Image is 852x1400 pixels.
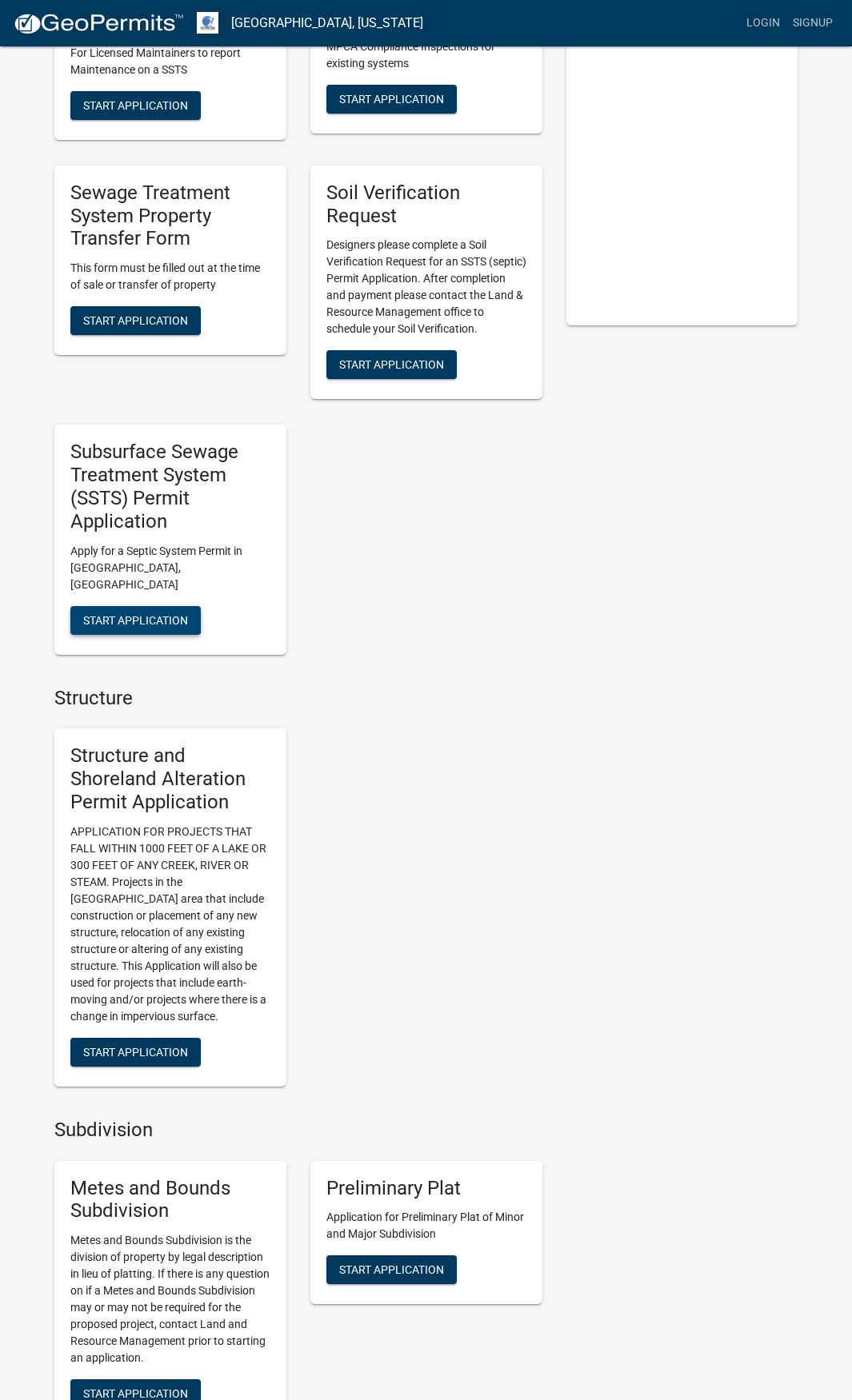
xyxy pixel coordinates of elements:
span: Start Application [83,98,188,111]
span: Start Application [339,92,444,105]
p: Metes and Bounds Subdivision is the division of property by legal description in lieu of platting... [70,1232,270,1366]
button: Start Application [70,91,201,120]
p: This form must be filled out to submit MPCA Compliance Inspections for existing systems [326,22,526,72]
h5: Subsurface Sewage Treatment System (SSTS) Permit Application [70,441,270,532]
button: Start Application [70,306,201,335]
p: For Licensed Maintainers to report Maintenance on a SSTS [70,45,270,78]
button: Start Application [326,1255,457,1284]
button: Start Application [326,85,457,114]
span: Start Application [83,314,188,327]
span: Start Application [83,1387,188,1400]
button: Start Application [70,1038,201,1067]
p: Application for Preliminary Plat of Minor and Major Subdivision [326,1209,526,1242]
h4: Structure [54,687,542,710]
img: Otter Tail County, Minnesota [197,12,218,34]
span: Start Application [339,358,444,371]
p: APPLICATION FOR PROJECTS THAT FALL WITHIN 1000 FEET OF A LAKE OR 300 FEET OF ANY CREEK, RIVER OR ... [70,824,270,1025]
button: Start Application [326,350,457,379]
h4: Subdivision [54,1119,542,1142]
a: [GEOGRAPHIC_DATA], [US_STATE] [231,10,423,37]
p: This form must be filled out at the time of sale or transfer of property [70,260,270,293]
span: Start Application [83,613,188,626]
h5: Structure and Shoreland Alteration Permit Application [70,744,270,813]
a: Login [740,8,786,38]
p: Apply for a Septic System Permit in [GEOGRAPHIC_DATA], [GEOGRAPHIC_DATA] [70,543,270,593]
button: Start Application [70,606,201,635]
h5: Sewage Treatment System Property Transfer Form [70,181,270,250]
span: Start Application [339,1263,444,1276]
p: Designers please complete a Soil Verification Request for an SSTS (septic) Permit Application. Af... [326,237,526,337]
a: Signup [786,8,839,38]
h5: Metes and Bounds Subdivision [70,1177,270,1223]
h5: Preliminary Plat [326,1177,526,1200]
h5: Soil Verification Request [326,181,526,228]
span: Start Application [83,1045,188,1058]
